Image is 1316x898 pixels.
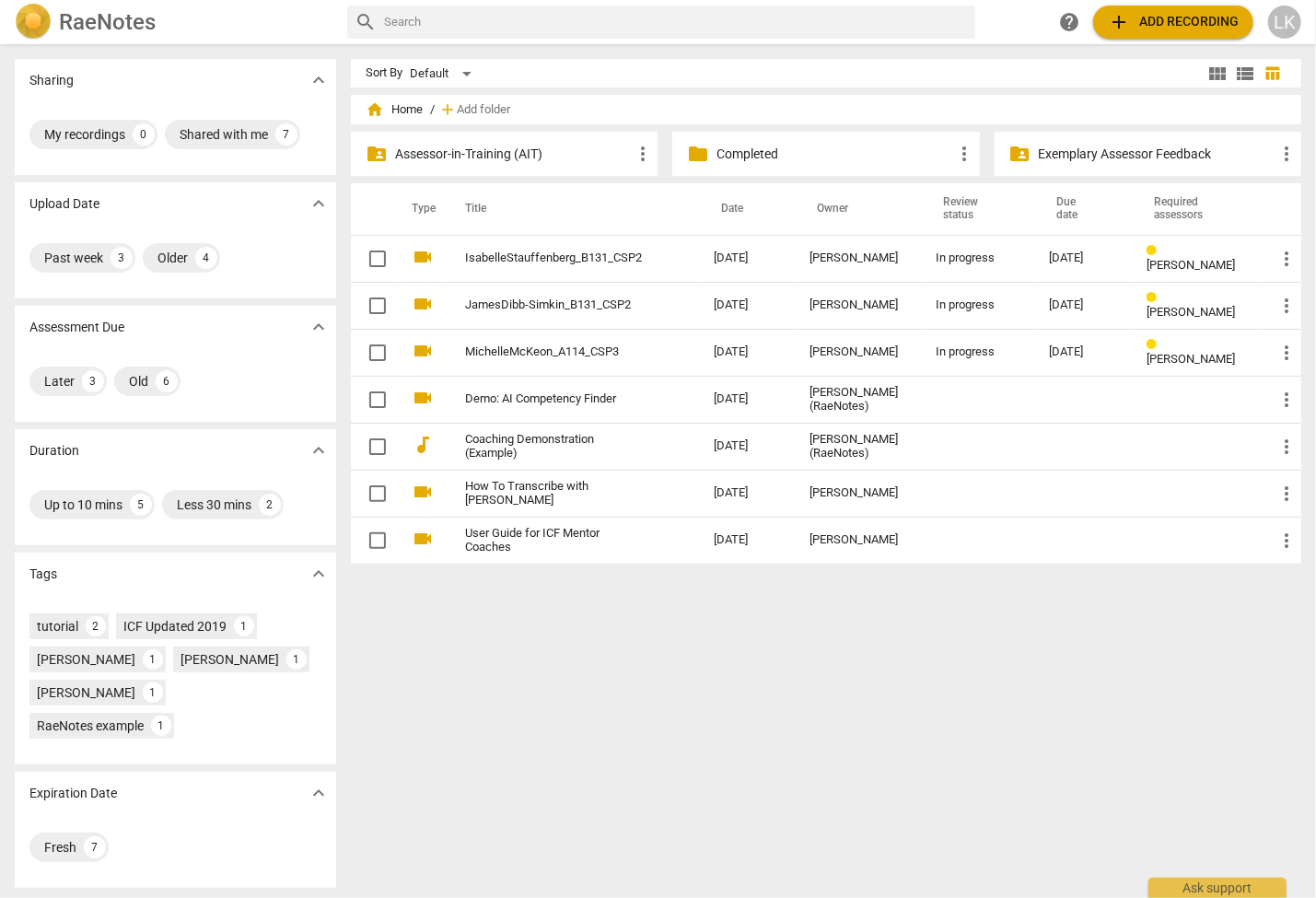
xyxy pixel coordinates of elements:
span: Add recording [1108,11,1239,33]
div: Past week [44,249,103,267]
span: folder_shared [1009,143,1031,165]
span: [PERSON_NAME] [1147,305,1235,319]
button: Table view [1259,60,1287,87]
div: Up to 10 mins [44,496,122,514]
span: Review status: in progress [1147,338,1164,352]
div: 1 [234,616,254,636]
span: add [1108,11,1130,33]
a: LogoRaeNotes [15,4,332,41]
td: [DATE] [699,517,795,564]
td: [DATE] [699,282,795,329]
span: Review status: in progress [1147,291,1164,305]
button: Show more [305,66,332,94]
a: How To Transcribe with [PERSON_NAME] [465,480,647,507]
button: Show more [305,437,332,464]
div: tutorial [37,617,78,636]
div: [DATE] [1049,345,1117,359]
span: more_vert [954,143,976,165]
span: table_chart [1264,64,1282,82]
span: expand_more [308,192,330,215]
span: expand_more [308,782,330,804]
div: [PERSON_NAME] [809,251,906,265]
button: LK [1268,6,1301,39]
td: [DATE] [699,423,795,470]
div: Older [157,249,188,267]
div: 7 [275,123,297,146]
div: 2 [86,616,106,636]
button: Show more [305,779,332,807]
span: videocam [412,293,434,315]
div: 1 [286,649,307,670]
div: 5 [130,494,152,516]
span: search [355,11,377,33]
div: [PERSON_NAME] (RaeNotes) [809,386,906,414]
span: videocam [412,340,434,362]
button: Show more [305,560,332,588]
span: [PERSON_NAME] [1147,352,1235,366]
div: 7 [84,836,106,858]
span: home [366,100,384,119]
div: My recordings [44,125,125,144]
div: In progress [936,298,1019,312]
div: RaeNotes example [37,717,144,735]
a: MichelleMcKeon_A114_CSP3 [465,345,647,359]
th: Owner [795,183,921,235]
a: Help [1053,6,1086,39]
td: [DATE] [699,235,795,282]
div: 1 [143,682,163,703]
th: Title [443,183,699,235]
div: [PERSON_NAME] [809,345,906,359]
th: Date [699,183,795,235]
div: [PERSON_NAME] [37,683,135,702]
div: [DATE] [1049,251,1117,265]
span: folder_shared [366,143,388,165]
span: more_vert [1275,248,1298,270]
span: videocam [412,528,434,550]
button: Show more [305,313,332,341]
div: 3 [111,247,133,269]
div: Less 30 mins [177,496,251,514]
div: Shared with me [180,125,268,144]
span: expand_more [308,439,330,461]
p: Completed [716,145,953,164]
div: [PERSON_NAME] [181,650,279,669]
div: In progress [936,345,1019,359]
p: Expiration Date [29,784,117,803]
span: help [1058,11,1080,33]
th: Required assessors [1132,183,1261,235]
input: Search [384,7,968,37]
span: more_vert [1275,295,1298,317]
p: Upload Date [29,194,99,214]
span: [PERSON_NAME] [1147,258,1235,272]
div: [PERSON_NAME] [809,486,906,500]
p: Tags [29,565,57,584]
button: Tile view [1204,60,1231,87]
span: Add folder [457,103,510,117]
th: Due date [1034,183,1132,235]
span: add [438,100,457,119]
a: Coaching Demonstration (Example) [465,433,647,461]
span: videocam [412,246,434,268]
div: 4 [195,247,217,269]
div: Later [44,372,75,391]
a: JamesDibb-Simkin_B131_CSP2 [465,298,647,312]
h2: RaeNotes [59,9,156,35]
a: Demo: AI Competency Finder [465,392,647,406]
span: more_vert [1275,342,1298,364]
div: [PERSON_NAME] [37,650,135,669]
div: 0 [133,123,155,146]
th: Type [397,183,443,235]
span: Home [366,100,423,119]
span: more_vert [1275,483,1298,505]
div: 6 [156,370,178,392]
span: view_list [1234,63,1256,85]
p: Exemplary Assessor Feedback [1039,145,1275,164]
div: Sort By [366,66,402,80]
span: more_vert [1275,143,1298,165]
button: List view [1231,60,1259,87]
span: videocam [412,387,434,409]
span: expand_more [308,316,330,338]
div: Default [410,59,478,88]
th: Review status [921,183,1034,235]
